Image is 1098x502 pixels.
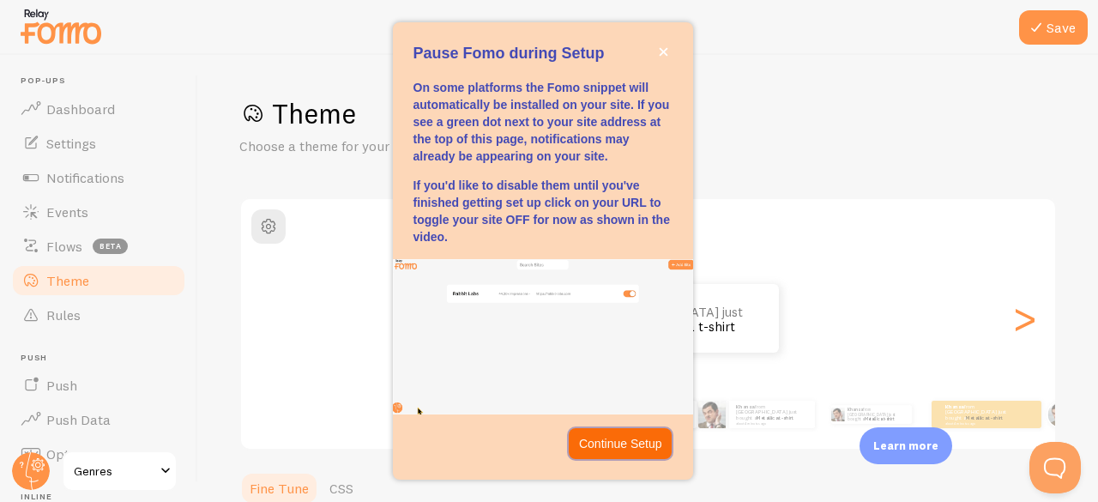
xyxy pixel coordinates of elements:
[736,421,806,425] small: about 4 minutes ago
[865,416,894,421] a: Metallica t-shirt
[10,126,187,160] a: Settings
[10,160,187,195] a: Notifications
[21,353,187,364] span: Push
[945,403,964,410] strong: Khansa
[966,414,1003,421] a: Metallica t-shirt
[10,195,187,229] a: Events
[62,451,178,492] a: Genres
[10,402,187,437] a: Push Data
[736,403,755,410] strong: Khansa
[10,229,187,263] a: Flows beta
[46,203,88,221] span: Events
[736,403,808,425] p: from [GEOGRAPHIC_DATA] just bought a
[46,306,81,324] span: Rules
[46,272,89,289] span: Theme
[757,414,793,421] a: Metallica t-shirt
[945,421,1012,425] small: about 4 minutes ago
[46,377,77,394] span: Push
[860,427,952,464] div: Learn more
[945,403,1014,425] p: from [GEOGRAPHIC_DATA] just bought a
[74,461,155,481] span: Genres
[239,96,1057,131] h1: Theme
[848,407,863,412] strong: Khansa
[413,177,673,245] p: If you'd like to disable them until you've finished getting set up click on your URL to toggle yo...
[1048,402,1073,426] img: Fomo
[873,438,938,454] p: Learn more
[46,135,96,152] span: Settings
[831,408,845,421] img: Fomo
[848,405,905,424] p: from [GEOGRAPHIC_DATA] just bought a
[413,79,673,165] p: On some platforms the Fomo snippet will automatically be installed on your site. If you see a gre...
[10,92,187,126] a: Dashboard
[46,411,111,428] span: Push Data
[46,445,87,463] span: Opt-In
[46,238,82,255] span: Flows
[698,401,726,428] img: Fomo
[10,437,187,471] a: Opt-In
[569,428,673,459] button: Continue Setup
[46,169,124,186] span: Notifications
[10,368,187,402] a: Push
[10,298,187,332] a: Rules
[239,136,651,156] p: Choose a theme for your notifications
[10,263,187,298] a: Theme
[1029,442,1081,493] iframe: Help Scout Beacon - Open
[413,43,673,65] p: Pause Fomo during Setup
[579,435,662,452] p: Continue Setup
[21,76,187,87] span: Pop-ups
[93,239,128,254] span: beta
[241,209,1055,236] h2: Classic
[655,43,673,61] button: close,
[46,100,115,118] span: Dashboard
[393,22,693,479] div: Pause Fomo during Setup
[1014,257,1035,380] div: Next slide
[18,4,104,48] img: fomo-relay-logo-orange.svg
